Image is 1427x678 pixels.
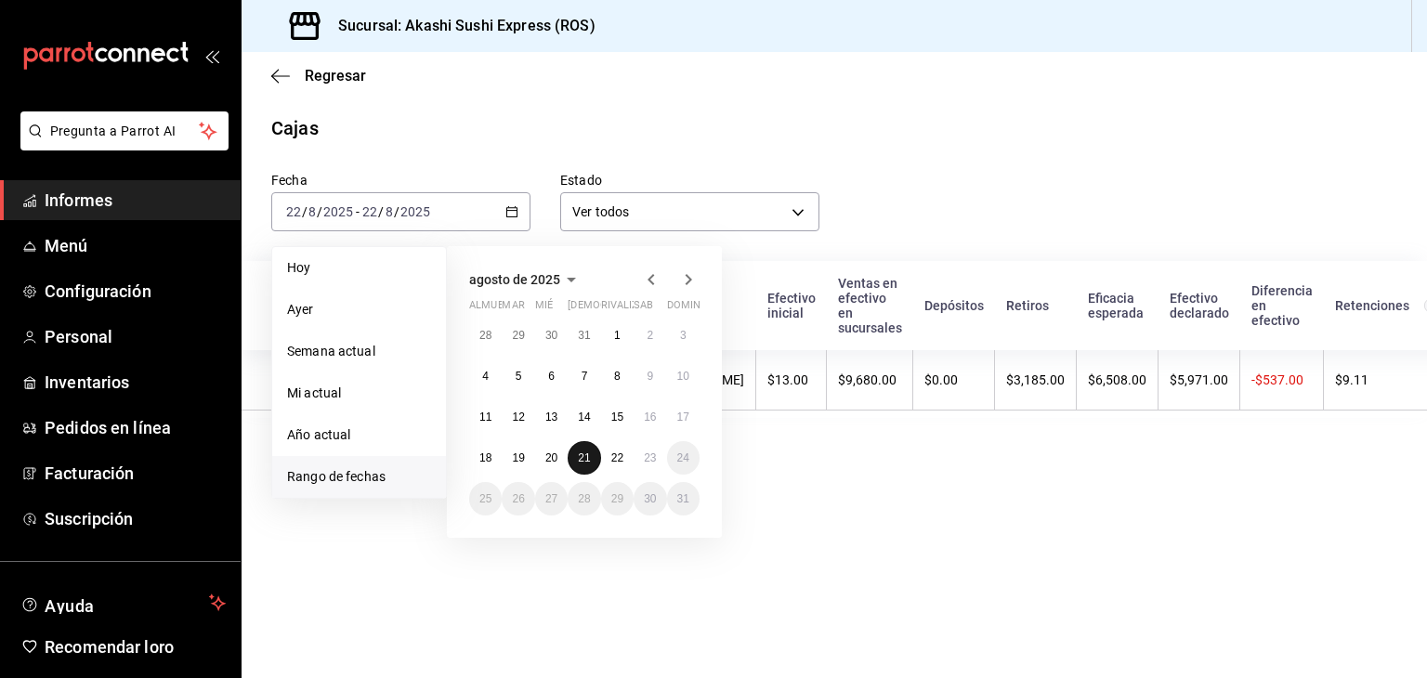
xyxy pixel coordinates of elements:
[634,482,666,515] button: 30 de agosto de 2025
[512,451,524,464] font: 19
[287,427,350,442] font: Año actual
[479,492,491,505] font: 25
[287,260,310,275] font: Hoy
[647,329,653,342] font: 2
[13,135,229,154] a: Pregunta a Parrot AI
[535,299,553,311] font: mié
[548,370,555,383] font: 6
[677,411,689,424] abbr: 17 de agosto de 2025
[287,469,386,484] font: Rango de fechas
[667,441,700,475] button: 24 de agosto de 2025
[469,272,560,287] font: agosto de 2025
[545,492,557,505] abbr: 27 de agosto de 2025
[677,492,689,505] abbr: 31 de agosto de 2025
[204,48,219,63] button: abrir_cajón_menú
[545,329,557,342] abbr: 30 de julio de 2025
[512,329,524,342] abbr: 29 de julio de 2025
[924,298,984,313] font: Depósitos
[469,319,502,352] button: 28 de julio de 2025
[644,492,656,505] font: 30
[644,411,656,424] font: 16
[614,370,621,383] font: 8
[578,451,590,464] font: 21
[516,370,522,383] font: 5
[677,451,689,464] abbr: 24 de agosto de 2025
[677,451,689,464] font: 24
[667,299,712,319] abbr: domingo
[634,359,666,393] button: 9 de agosto de 2025
[677,492,689,505] font: 31
[614,370,621,383] abbr: 8 de agosto de 2025
[535,482,568,515] button: 27 de agosto de 2025
[1088,372,1146,387] font: $6,508.00
[469,482,502,515] button: 25 de agosto de 2025
[535,299,553,319] abbr: miércoles
[45,509,133,528] font: Suscripción
[568,482,600,515] button: 28 de agosto de 2025
[568,359,600,393] button: 7 de agosto de 2025
[271,173,308,188] font: Fecha
[502,299,524,319] abbr: martes
[469,400,502,434] button: 11 de agosto de 2025
[611,411,623,424] font: 15
[1335,298,1409,313] font: Retenciones
[45,372,129,392] font: Inventarios
[568,299,677,311] font: [DEMOGRAPHIC_DATA]
[578,451,590,464] abbr: 21 de agosto de 2025
[469,299,524,311] font: almuerzo
[479,411,491,424] abbr: 11 de agosto de 2025
[667,400,700,434] button: 17 de agosto de 2025
[479,451,491,464] abbr: 18 de agosto de 2025
[535,319,568,352] button: 30 de julio de 2025
[611,492,623,505] font: 29
[611,451,623,464] font: 22
[50,124,177,138] font: Pregunta a Parrot AI
[45,236,88,255] font: Menú
[578,329,590,342] font: 31
[647,370,653,383] abbr: 9 de agosto de 2025
[535,359,568,393] button: 6 de agosto de 2025
[545,411,557,424] abbr: 13 de agosto de 2025
[308,204,317,219] input: --
[479,451,491,464] font: 18
[479,329,491,342] abbr: 28 de julio de 2025
[644,451,656,464] abbr: 23 de agosto de 2025
[502,482,534,515] button: 26 de agosto de 2025
[667,359,700,393] button: 10 de agosto de 2025
[644,411,656,424] abbr: 16 de agosto de 2025
[545,451,557,464] font: 20
[568,441,600,475] button: 21 de agosto de 2025
[667,319,700,352] button: 3 de agosto de 2025
[302,204,308,219] font: /
[271,67,366,85] button: Regresar
[601,441,634,475] button: 22 de agosto de 2025
[287,385,341,400] font: Mi actual
[601,359,634,393] button: 8 de agosto de 2025
[271,117,319,139] font: Cajas
[680,329,687,342] font: 3
[385,204,394,219] input: --
[1170,372,1228,387] font: $5,971.00
[469,299,524,319] abbr: lunes
[560,173,602,188] font: Estado
[601,299,652,311] font: rivalizar
[516,370,522,383] abbr: 5 de agosto de 2025
[479,492,491,505] abbr: 25 de agosto de 2025
[1251,283,1313,328] font: Diferencia en efectivo
[578,411,590,424] abbr: 14 de agosto de 2025
[502,359,534,393] button: 5 de agosto de 2025
[578,411,590,424] font: 14
[677,370,689,383] font: 10
[667,482,700,515] button: 31 de agosto de 2025
[545,329,557,342] font: 30
[601,482,634,515] button: 29 de agosto de 2025
[479,329,491,342] font: 28
[45,463,134,483] font: Facturación
[647,370,653,383] font: 9
[545,451,557,464] abbr: 20 de agosto de 2025
[512,492,524,505] font: 26
[667,299,712,311] font: dominio
[317,204,322,219] font: /
[578,492,590,505] font: 28
[322,204,354,219] input: ----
